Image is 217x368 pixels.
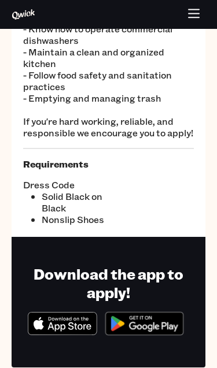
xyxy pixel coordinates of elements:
[23,179,109,191] span: Dress Code
[28,325,97,337] a: Download on the App Store
[23,158,194,170] h5: Requirements
[42,191,109,214] li: Solid Black on Black
[42,214,109,225] li: Nonslip Shoes
[21,265,196,302] h1: Download the app to apply!
[100,306,189,341] img: Get it on Google Play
